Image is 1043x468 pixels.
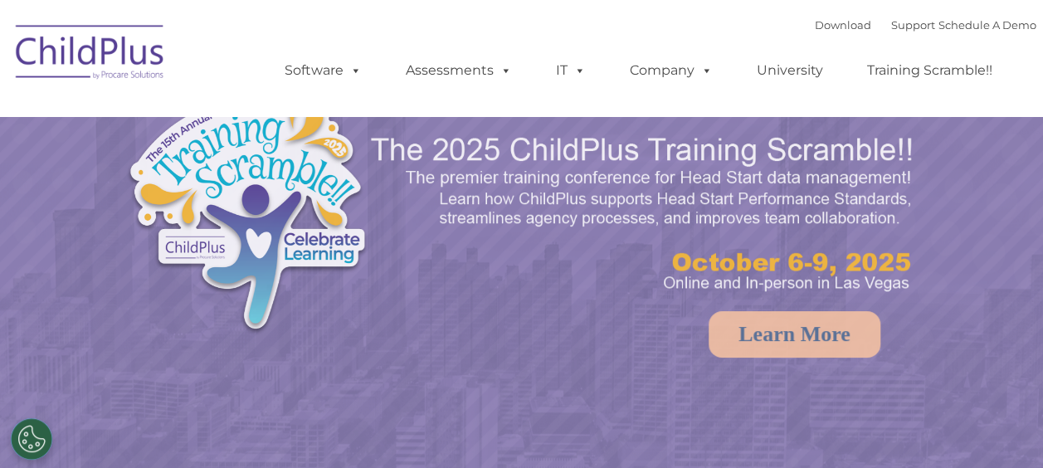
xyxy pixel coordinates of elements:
[539,54,602,87] a: IT
[938,18,1036,32] a: Schedule A Demo
[11,418,52,460] button: Cookies Settings
[268,54,378,87] a: Software
[891,18,935,32] a: Support
[709,311,880,358] a: Learn More
[815,18,871,32] a: Download
[613,54,729,87] a: Company
[850,54,1009,87] a: Training Scramble!!
[389,54,529,87] a: Assessments
[7,13,173,96] img: ChildPlus by Procare Solutions
[815,18,1036,32] font: |
[740,54,840,87] a: University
